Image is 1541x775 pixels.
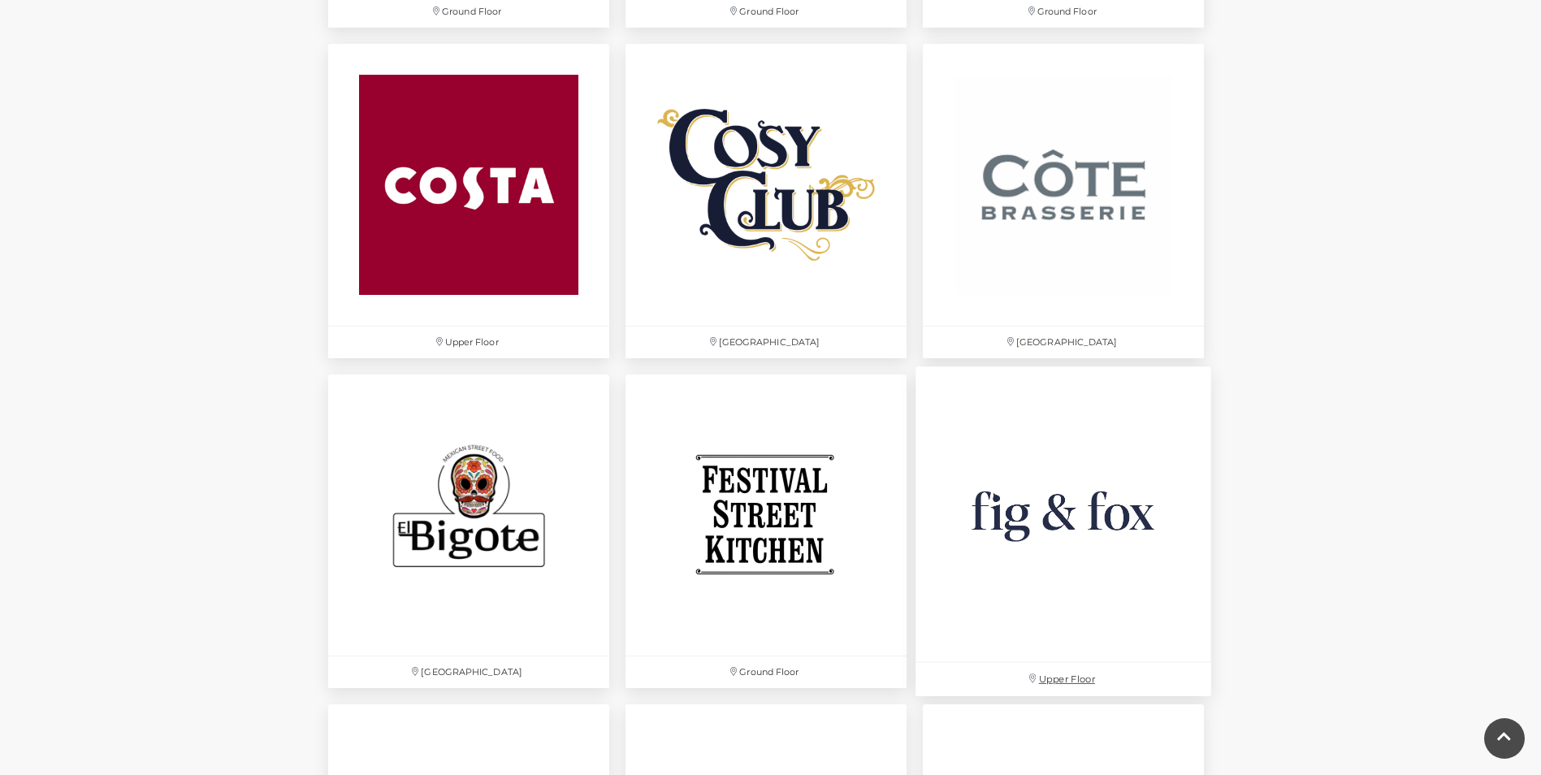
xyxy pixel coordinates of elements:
[320,36,617,366] a: Upper Floor
[617,366,915,696] a: Ground Floor
[328,656,609,688] p: [GEOGRAPHIC_DATA]
[625,656,907,688] p: Ground Floor
[320,366,617,696] a: [GEOGRAPHIC_DATA]
[916,663,1211,696] p: Upper Floor
[625,327,907,358] p: [GEOGRAPHIC_DATA]
[907,358,1220,705] a: Upper Floor
[923,327,1204,358] p: [GEOGRAPHIC_DATA]
[617,36,915,366] a: [GEOGRAPHIC_DATA]
[915,36,1212,366] a: [GEOGRAPHIC_DATA]
[328,327,609,358] p: Upper Floor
